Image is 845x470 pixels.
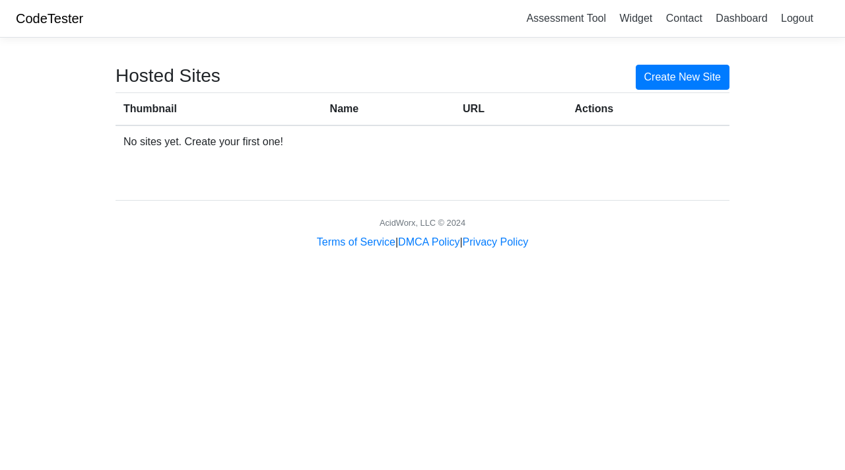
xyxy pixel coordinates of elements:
th: Thumbnail [116,92,322,125]
a: Assessment Tool [521,7,611,29]
th: Name [322,92,455,125]
a: Privacy Policy [463,236,529,248]
a: Widget [614,7,658,29]
td: No sites yet. Create your first one! [116,125,729,158]
a: Contact [661,7,708,29]
th: Actions [567,92,729,125]
a: Create New Site [636,65,730,90]
a: CodeTester [16,11,83,26]
a: Terms of Service [317,236,395,248]
th: URL [455,92,567,125]
div: AcidWorx, LLC © 2024 [380,217,465,229]
div: | | [317,234,528,250]
a: Dashboard [710,7,772,29]
a: DMCA Policy [398,236,459,248]
a: Logout [776,7,819,29]
h3: Hosted Sites [116,65,220,87]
